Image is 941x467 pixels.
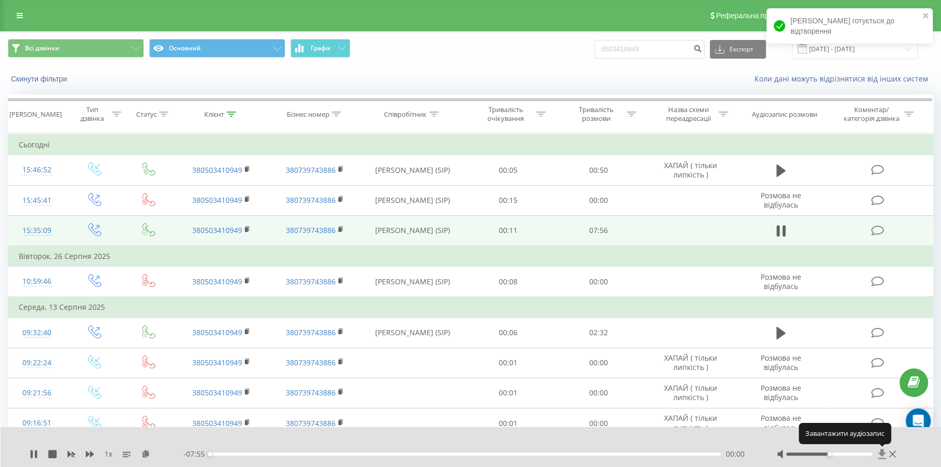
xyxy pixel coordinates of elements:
[192,358,242,367] a: 380503410949
[463,318,553,348] td: 00:06
[766,8,933,44] div: [PERSON_NAME] готується до відтворення
[761,190,801,210] span: Розмова не відбулась
[286,110,329,119] div: Бізнес номер
[553,155,644,185] td: 00:50
[9,110,62,119] div: [PERSON_NAME]
[922,11,930,21] button: close
[463,408,553,438] td: 00:01
[362,318,463,348] td: [PERSON_NAME] (SIP)
[192,225,242,235] a: 380503410949
[906,408,931,433] div: Open Intercom Messenger
[8,134,933,155] td: Сьогодні
[644,378,738,408] td: ХАПАЙ ( тільки липкість )
[192,327,242,337] a: 380503410949
[19,383,56,403] div: 09:21:56
[8,74,72,84] button: Скинути фільтри
[286,418,336,428] a: 380739743886
[761,353,801,372] span: Розмова не відбулась
[463,215,553,246] td: 00:11
[553,378,644,408] td: 00:00
[568,105,624,123] div: Тривалість розмови
[75,105,109,123] div: Тип дзвінка
[463,155,553,185] td: 00:05
[761,272,801,291] span: Розмова не відбулась
[19,190,56,211] div: 15:45:41
[362,215,463,246] td: [PERSON_NAME] (SIP)
[19,271,56,292] div: 10:59:46
[761,413,801,432] span: Розмова не відбулась
[799,423,891,444] div: Завантажити аудіозапис
[192,388,242,397] a: 380503410949
[841,105,902,123] div: Коментар/категорія дзвінка
[553,348,644,378] td: 00:00
[553,408,644,438] td: 00:00
[286,388,336,397] a: 380739743886
[463,267,553,297] td: 00:08
[290,39,350,58] button: Графік
[8,297,933,318] td: Середа, 13 Серпня 2025
[478,105,534,123] div: Тривалість очікування
[644,155,738,185] td: ХАПАЙ ( тільки липкість )
[8,246,933,267] td: Вівторок, 26 Серпня 2025
[286,225,336,235] a: 380739743886
[286,358,336,367] a: 380739743886
[149,39,285,58] button: Основний
[553,318,644,348] td: 02:32
[716,11,792,20] span: Реферальна програма
[726,449,745,459] span: 00:00
[553,185,644,215] td: 00:00
[19,353,56,373] div: 09:22:24
[362,185,463,215] td: [PERSON_NAME] (SIP)
[311,45,331,52] span: Графік
[192,418,242,428] a: 380503410949
[204,110,224,119] div: Клієнт
[192,195,242,205] a: 380503410949
[362,155,463,185] td: [PERSON_NAME] (SIP)
[286,277,336,286] a: 380739743886
[8,39,144,58] button: Всі дзвінки
[286,195,336,205] a: 380739743886
[25,44,59,52] span: Всі дзвінки
[463,378,553,408] td: 00:01
[594,40,705,59] input: Пошук за номером
[104,449,112,459] span: 1 x
[136,110,156,119] div: Статус
[384,110,427,119] div: Співробітник
[710,40,766,59] button: Експорт
[183,449,210,459] span: - 07:55
[463,185,553,215] td: 00:15
[761,383,801,402] span: Розмова не відбулась
[644,348,738,378] td: ХАПАЙ ( тільки липкість )
[208,452,212,456] div: Accessibility label
[19,413,56,433] div: 09:16:51
[19,221,56,241] div: 15:35:09
[827,452,831,456] div: Accessibility label
[553,267,644,297] td: 00:00
[463,348,553,378] td: 00:01
[192,277,242,286] a: 380503410949
[286,327,336,337] a: 380739743886
[19,160,56,180] div: 15:46:52
[362,267,463,297] td: [PERSON_NAME] (SIP)
[286,165,336,175] a: 380739743886
[19,323,56,343] div: 09:32:40
[192,165,242,175] a: 380503410949
[553,215,644,246] td: 07:56
[660,105,716,123] div: Назва схеми переадресації
[644,408,738,438] td: ХАПАЙ ( тільки липкість )
[754,74,933,84] a: Коли дані можуть відрізнятися вiд інших систем
[752,110,817,119] div: Аудіозапис розмови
